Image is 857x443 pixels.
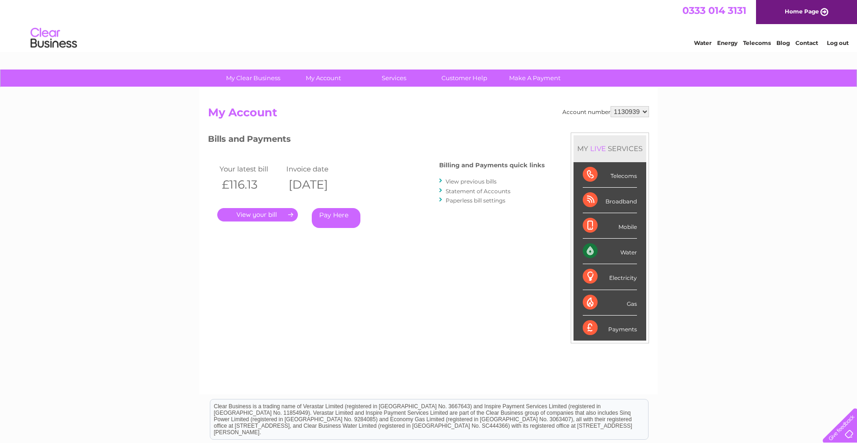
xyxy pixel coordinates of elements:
[776,39,790,46] a: Blog
[827,39,849,46] a: Log out
[215,70,291,87] a: My Clear Business
[497,70,573,87] a: Make A Payment
[285,70,362,87] a: My Account
[312,208,360,228] a: Pay Here
[588,144,608,153] div: LIVE
[208,106,649,124] h2: My Account
[446,178,497,185] a: View previous bills
[583,188,637,213] div: Broadband
[217,208,298,221] a: .
[217,163,284,175] td: Your latest bill
[583,162,637,188] div: Telecoms
[583,264,637,290] div: Electricity
[284,175,351,194] th: [DATE]
[446,188,510,195] a: Statement of Accounts
[426,70,503,87] a: Customer Help
[217,175,284,194] th: £116.13
[30,24,77,52] img: logo.png
[694,39,712,46] a: Water
[210,5,648,45] div: Clear Business is a trading name of Verastar Limited (registered in [GEOGRAPHIC_DATA] No. 3667643...
[446,197,505,204] a: Paperless bill settings
[583,213,637,239] div: Mobile
[717,39,737,46] a: Energy
[743,39,771,46] a: Telecoms
[562,106,649,117] div: Account number
[573,135,646,162] div: MY SERVICES
[583,290,637,316] div: Gas
[208,133,545,149] h3: Bills and Payments
[682,5,746,16] a: 0333 014 3131
[583,239,637,264] div: Water
[439,162,545,169] h4: Billing and Payments quick links
[284,163,351,175] td: Invoice date
[795,39,818,46] a: Contact
[356,70,432,87] a: Services
[583,316,637,341] div: Payments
